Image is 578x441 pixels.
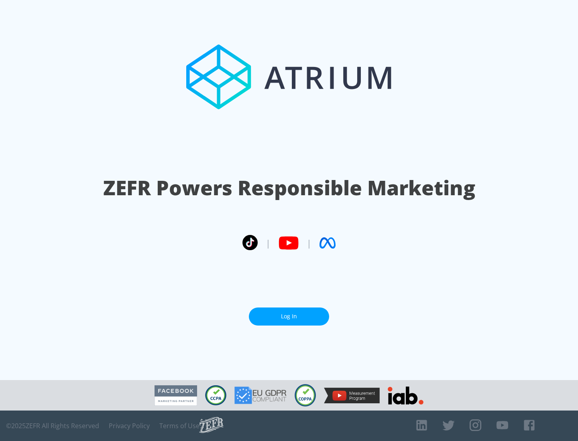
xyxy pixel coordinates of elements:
img: IAB [388,386,423,405]
a: Log In [249,307,329,326]
img: YouTube Measurement Program [324,388,380,403]
a: Terms of Use [159,422,199,430]
img: COPPA Compliant [295,384,316,407]
span: | [307,237,311,249]
img: GDPR Compliant [234,386,287,404]
span: © 2025 ZEFR All Rights Reserved [6,422,99,430]
a: Privacy Policy [109,422,150,430]
img: CCPA Compliant [205,385,226,405]
img: Facebook Marketing Partner [155,385,197,406]
h1: ZEFR Powers Responsible Marketing [103,174,475,202]
span: | [266,237,271,249]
